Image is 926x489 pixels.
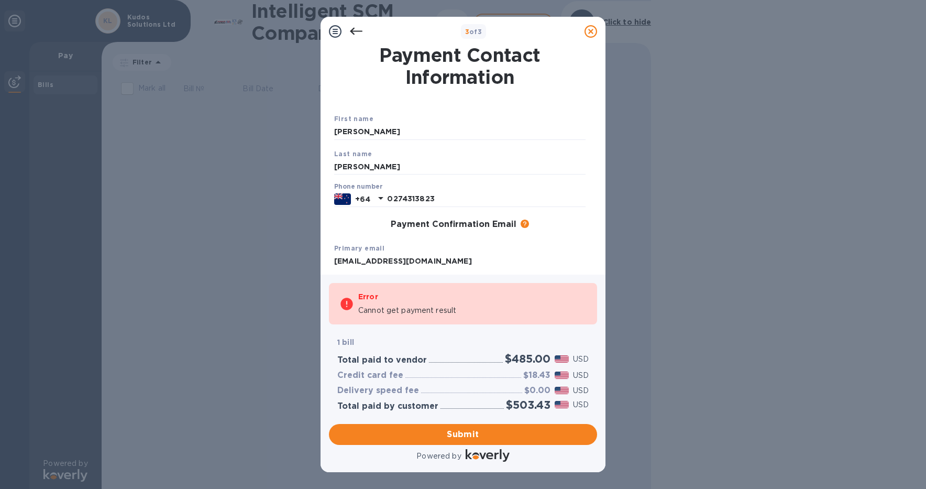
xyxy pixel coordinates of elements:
[391,220,516,230] h3: Payment Confirmation Email
[573,399,589,410] p: USD
[505,352,550,365] h2: $485.00
[358,292,378,301] b: Error
[524,386,550,396] h3: $0.00
[506,398,550,411] h2: $503.43
[334,193,351,205] img: NZ
[337,355,427,365] h3: Total paid to vendor
[465,28,482,36] b: of 3
[573,354,589,365] p: USD
[334,115,373,123] b: First name
[555,355,569,363] img: USD
[466,449,510,462] img: Logo
[523,371,550,381] h3: $18.43
[387,191,586,207] input: Enter your phone number
[334,44,586,88] h1: Payment Contact Information
[573,385,589,396] p: USD
[334,159,586,175] input: Enter your last name
[334,150,372,158] b: Last name
[573,370,589,381] p: USD
[337,401,438,411] h3: Total paid by customer
[334,254,586,269] input: Enter your primary name
[334,244,384,252] b: Primary email
[337,338,354,346] b: 1 bill
[334,184,382,190] label: Phone number
[555,387,569,394] img: USD
[555,372,569,379] img: USD
[355,194,370,204] p: +64
[337,386,419,396] h3: Delivery speed fee
[329,424,597,445] button: Submit
[555,401,569,408] img: USD
[337,371,403,381] h3: Credit card fee
[465,28,469,36] span: 3
[358,305,456,316] p: Cannot get payment result
[416,451,461,462] p: Powered by
[337,428,589,441] span: Submit
[334,124,586,140] input: Enter your first name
